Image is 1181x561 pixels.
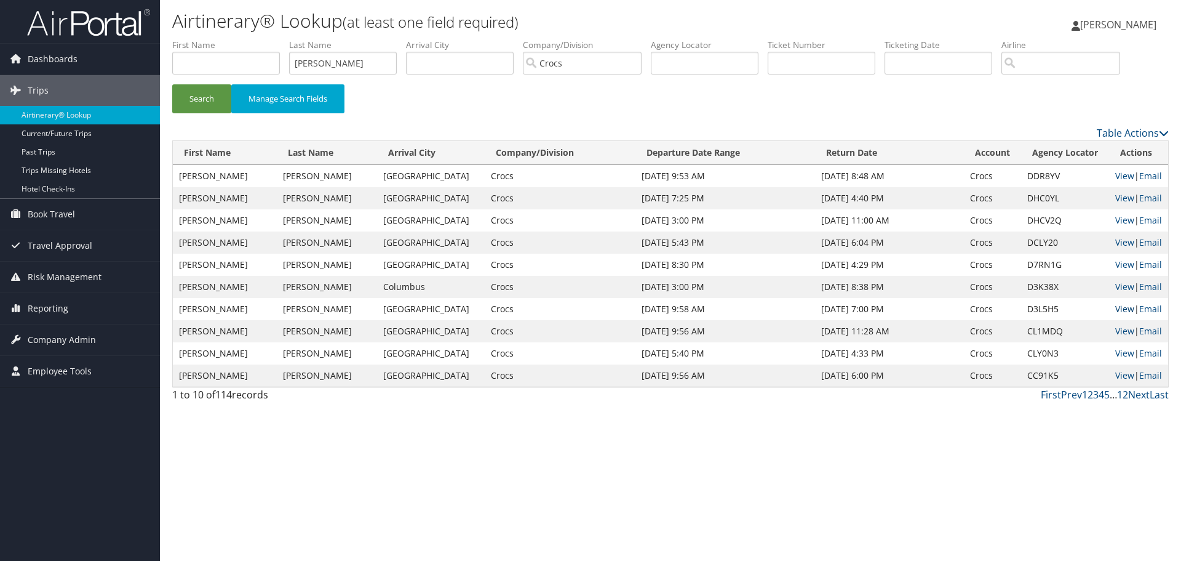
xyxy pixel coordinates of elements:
[651,39,768,51] label: Agency Locator
[172,8,837,34] h1: Airtinerary® Lookup
[635,342,815,365] td: [DATE] 5:40 PM
[768,39,885,51] label: Ticket Number
[964,320,1021,342] td: Crocs
[173,298,277,320] td: [PERSON_NAME]
[1021,365,1109,387] td: CC91K5
[485,141,636,165] th: Company/Division
[1139,347,1162,359] a: Email
[485,165,636,187] td: Crocs
[635,141,815,165] th: Departure Date Range: activate to sort column ascending
[1139,192,1162,204] a: Email
[1104,388,1110,402] a: 5
[377,141,484,165] th: Arrival City: activate to sort column ascending
[485,276,636,298] td: Crocs
[815,187,964,209] td: [DATE] 4:40 PM
[1115,347,1134,359] a: View
[173,276,277,298] td: [PERSON_NAME]
[635,165,815,187] td: [DATE] 9:53 AM
[815,276,964,298] td: [DATE] 8:38 PM
[289,39,406,51] label: Last Name
[277,165,377,187] td: [PERSON_NAME]
[1150,388,1169,402] a: Last
[1117,388,1128,402] a: 12
[485,298,636,320] td: Crocs
[173,187,277,209] td: [PERSON_NAME]
[1115,170,1134,182] a: View
[173,209,277,232] td: [PERSON_NAME]
[1109,365,1168,387] td: |
[1128,388,1150,402] a: Next
[231,84,344,113] button: Manage Search Fields
[1109,141,1168,165] th: Actions
[172,84,231,113] button: Search
[172,39,289,51] label: First Name
[1080,18,1156,31] span: [PERSON_NAME]
[1001,39,1129,51] label: Airline
[964,298,1021,320] td: Crocs
[1099,388,1104,402] a: 4
[1109,298,1168,320] td: |
[815,232,964,254] td: [DATE] 6:04 PM
[1115,259,1134,270] a: View
[1115,214,1134,226] a: View
[377,276,484,298] td: Columbus
[964,165,1021,187] td: Crocs
[377,209,484,232] td: [GEOGRAPHIC_DATA]
[173,254,277,276] td: [PERSON_NAME]
[1021,187,1109,209] td: DHC0YL
[815,365,964,387] td: [DATE] 6:00 PM
[377,342,484,365] td: [GEOGRAPHIC_DATA]
[635,298,815,320] td: [DATE] 9:58 AM
[964,276,1021,298] td: Crocs
[1021,276,1109,298] td: D3K38X
[173,141,277,165] th: First Name: activate to sort column ascending
[1109,254,1168,276] td: |
[485,254,636,276] td: Crocs
[964,141,1021,165] th: Account: activate to sort column ascending
[1115,303,1134,315] a: View
[1139,303,1162,315] a: Email
[1109,276,1168,298] td: |
[1139,170,1162,182] a: Email
[28,230,92,261] span: Travel Approval
[815,165,964,187] td: [DATE] 8:48 AM
[635,254,815,276] td: [DATE] 8:30 PM
[1110,388,1117,402] span: …
[377,232,484,254] td: [GEOGRAPHIC_DATA]
[1021,232,1109,254] td: DCLY20
[173,365,277,387] td: [PERSON_NAME]
[485,209,636,232] td: Crocs
[964,254,1021,276] td: Crocs
[1021,342,1109,365] td: CLY0N3
[277,254,377,276] td: [PERSON_NAME]
[277,232,377,254] td: [PERSON_NAME]
[1021,254,1109,276] td: D7RN1G
[964,365,1021,387] td: Crocs
[377,165,484,187] td: [GEOGRAPHIC_DATA]
[1115,369,1134,381] a: View
[964,232,1021,254] td: Crocs
[277,365,377,387] td: [PERSON_NAME]
[485,365,636,387] td: Crocs
[635,276,815,298] td: [DATE] 3:00 PM
[964,342,1021,365] td: Crocs
[277,342,377,365] td: [PERSON_NAME]
[523,39,651,51] label: Company/Division
[215,388,232,402] span: 114
[27,8,150,37] img: airportal-logo.png
[1139,369,1162,381] a: Email
[635,320,815,342] td: [DATE] 9:56 AM
[1139,214,1162,226] a: Email
[485,232,636,254] td: Crocs
[377,298,484,320] td: [GEOGRAPHIC_DATA]
[1115,236,1134,248] a: View
[1139,325,1162,337] a: Email
[815,320,964,342] td: [DATE] 11:28 AM
[277,209,377,232] td: [PERSON_NAME]
[1109,320,1168,342] td: |
[28,325,96,355] span: Company Admin
[485,187,636,209] td: Crocs
[1072,6,1169,43] a: [PERSON_NAME]
[277,320,377,342] td: [PERSON_NAME]
[1021,320,1109,342] td: CL1MDQ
